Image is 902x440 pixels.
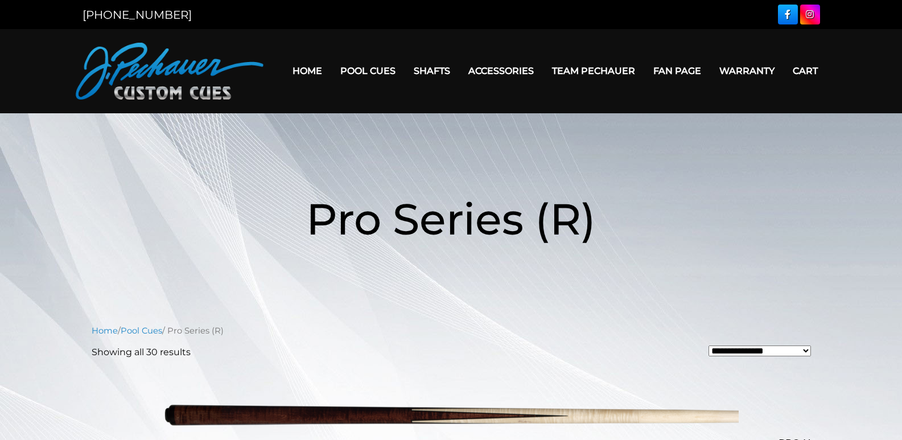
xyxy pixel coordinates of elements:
img: Pechauer Custom Cues [76,43,263,100]
a: Accessories [459,56,543,85]
a: Team Pechauer [543,56,644,85]
a: [PHONE_NUMBER] [83,8,192,22]
nav: Breadcrumb [92,324,811,337]
a: Home [92,326,118,336]
a: Pool Cues [121,326,162,336]
a: Warranty [710,56,784,85]
a: Cart [784,56,827,85]
p: Showing all 30 results [92,346,191,359]
a: Home [283,56,331,85]
select: Shop order [709,346,811,356]
a: Pool Cues [331,56,405,85]
span: Pro Series (R) [306,192,596,245]
a: Shafts [405,56,459,85]
a: Fan Page [644,56,710,85]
